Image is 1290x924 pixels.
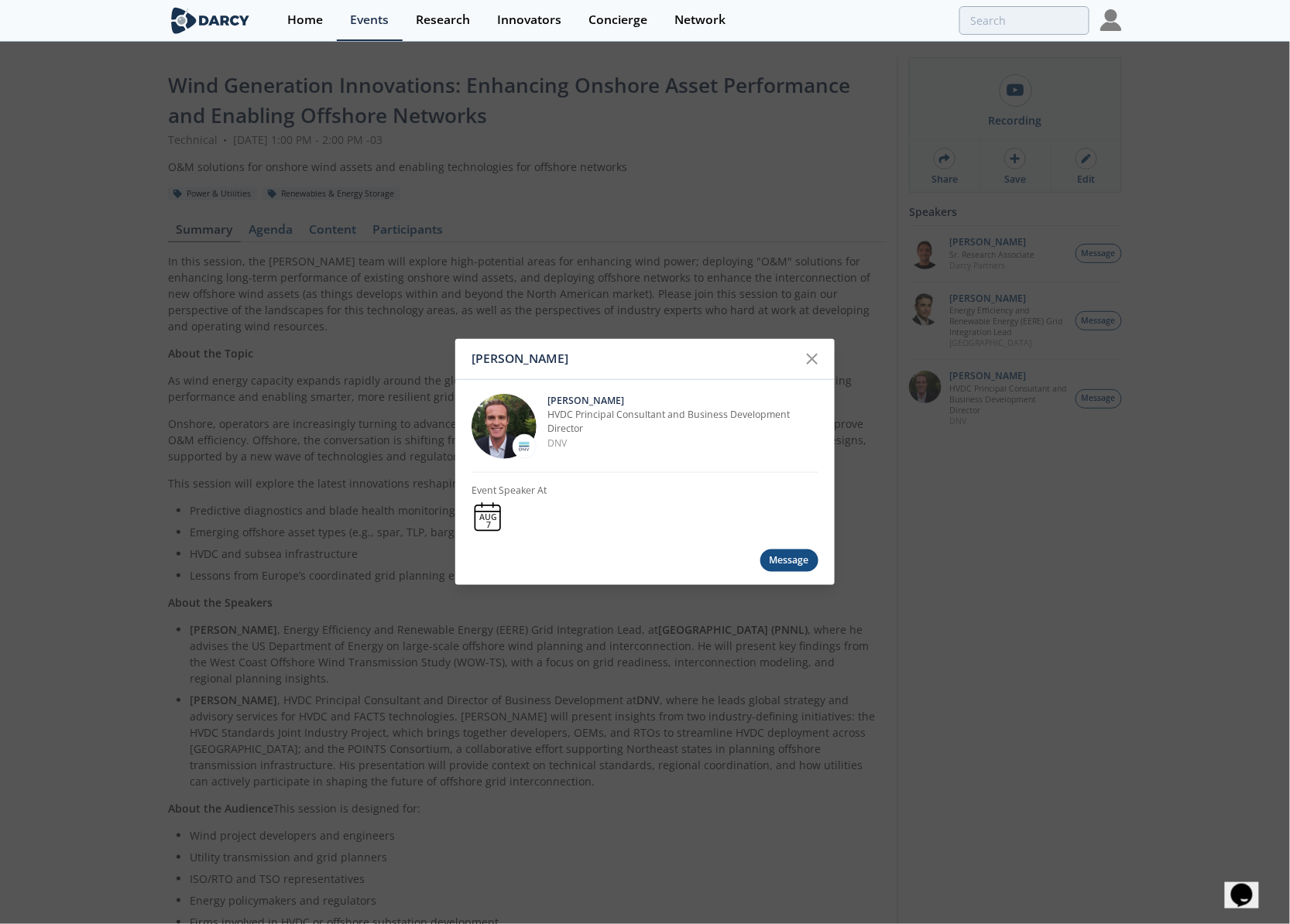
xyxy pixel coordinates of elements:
img: calendar-blank.svg [472,501,504,533]
input: Advanced Search [959,6,1089,35]
div: 7 [480,521,498,529]
div: Research [416,14,470,26]
div: [PERSON_NAME] [472,344,798,374]
img: a7c90837-2c3a-4a26-86b5-b32fe3f4a414 [472,393,537,458]
div: AUG [480,513,498,522]
p: HVDC Principal Consultant and Business Development Director [547,408,818,436]
div: Innovators [497,14,561,26]
div: Network [674,14,726,26]
p: DNV [547,436,818,450]
div: Events [350,14,389,26]
div: Message [760,549,819,572]
p: [PERSON_NAME] [547,393,818,407]
img: logo-wide.svg [168,7,252,34]
img: DNV [516,439,532,454]
div: Home [287,14,323,26]
img: Profile [1100,9,1122,31]
a: AUG 7 [472,501,504,533]
div: Concierge [588,14,647,26]
iframe: chat widget [1225,862,1275,909]
p: Event Speaker At [472,484,547,498]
